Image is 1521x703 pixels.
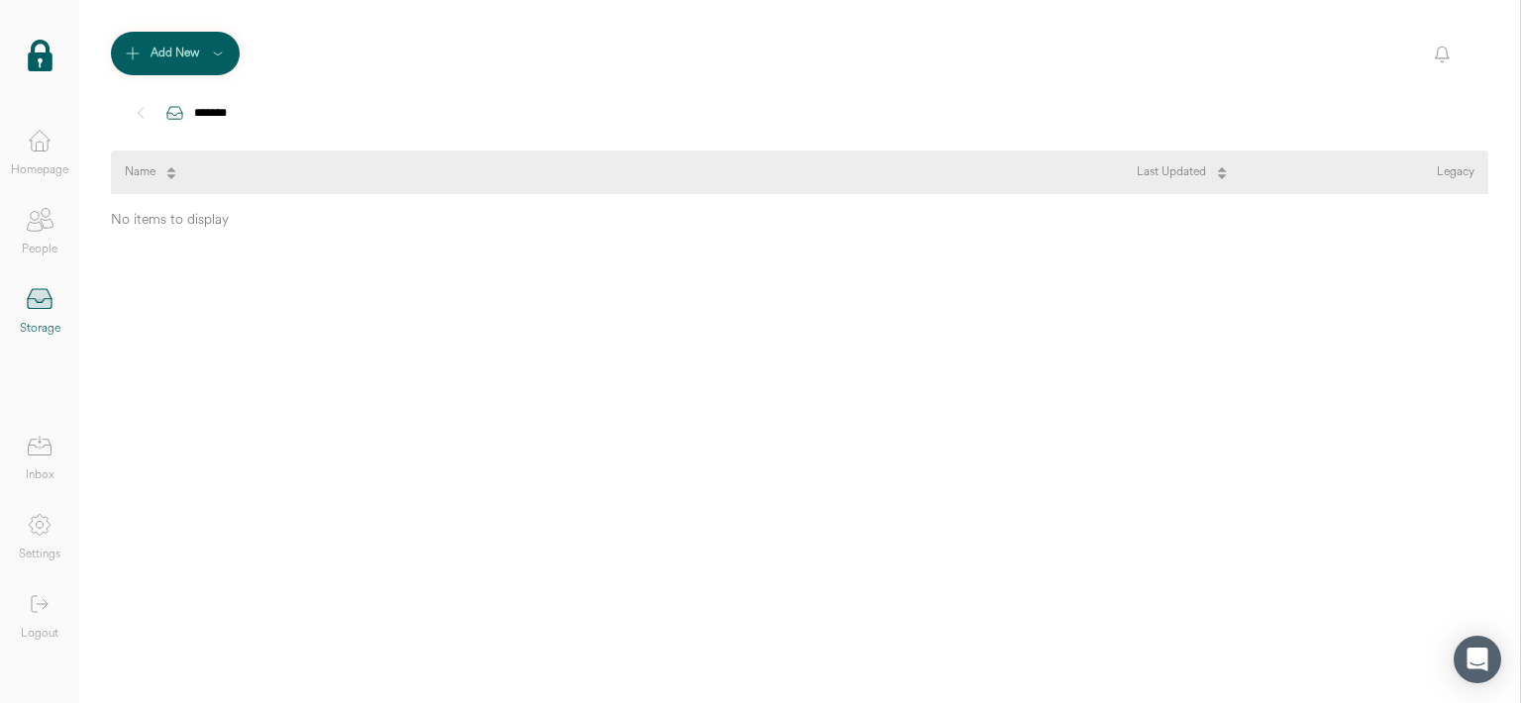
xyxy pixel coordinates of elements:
[20,319,60,339] div: Storage
[11,160,68,180] div: Homepage
[21,624,58,644] div: Logout
[26,465,54,485] div: Inbox
[22,240,57,259] div: People
[111,206,1488,234] div: No items to display
[1437,162,1474,182] div: Legacy
[1137,162,1206,182] div: Last Updated
[19,545,60,564] div: Settings
[125,162,155,182] div: Name
[111,32,240,75] button: Add New
[1454,636,1501,683] div: Open Intercom Messenger
[151,44,200,63] div: Add New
